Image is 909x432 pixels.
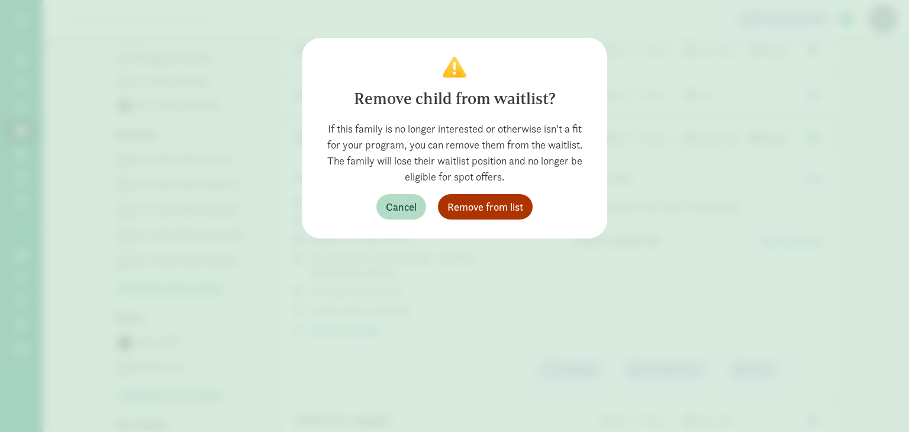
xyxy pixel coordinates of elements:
button: Remove from list [438,194,533,220]
div: Remove child from waitlist? [321,87,588,111]
iframe: Chat Widget [850,375,909,432]
span: Cancel [386,199,417,215]
img: Confirm [443,57,466,78]
span: Remove from list [447,199,523,215]
button: Cancel [376,194,426,220]
div: If this family is no longer interested or otherwise isn't a fit for your program, you can remove ... [321,121,588,185]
